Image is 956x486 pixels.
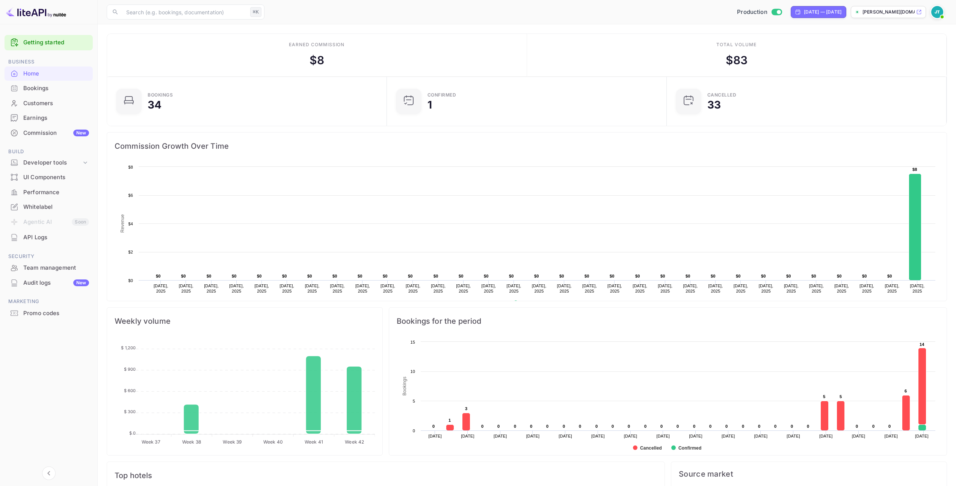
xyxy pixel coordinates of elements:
text: $0 [786,274,791,278]
tspan: Week 38 [182,439,201,445]
a: Earnings [5,111,93,125]
text: 0 [413,429,415,433]
text: $0 [332,274,337,278]
div: 1 [427,100,432,110]
text: [DATE], 2025 [910,284,925,293]
div: Earnings [23,114,89,122]
div: Total volume [716,41,757,48]
div: Getting started [5,35,93,50]
text: $0 [484,274,489,278]
text: Revenue [521,300,540,306]
div: Audit logsNew [5,276,93,290]
text: $0 [257,274,262,278]
span: Commission Growth Over Time [115,140,939,152]
text: 3 [465,406,467,411]
text: 0 [807,424,809,429]
div: CANCELLED [707,93,737,97]
text: [DATE], 2025 [834,284,849,293]
div: Home [5,66,93,81]
text: 0 [660,424,663,429]
text: [DATE] [494,434,507,438]
text: 6 [905,389,907,393]
span: Top hotels [115,469,657,481]
text: [DATE], 2025 [305,284,320,293]
text: 0 [709,424,711,429]
div: API Logs [23,233,89,242]
text: $0 [282,274,287,278]
tspan: Week 41 [305,439,323,445]
text: [DATE], 2025 [431,284,446,293]
text: $0 [207,274,211,278]
a: Team management [5,261,93,275]
text: $0 [584,274,589,278]
div: Performance [5,185,93,200]
text: $0 [736,274,741,278]
text: Confirmed [678,445,701,451]
text: 0 [595,424,598,429]
text: [DATE], 2025 [355,284,370,293]
text: 0 [693,424,695,429]
text: [DATE], 2025 [582,284,597,293]
text: [DATE], 2025 [683,284,698,293]
div: CommissionNew [5,126,93,140]
text: 1 [449,418,451,423]
text: [DATE] [852,434,865,438]
text: 0 [774,424,776,429]
text: [DATE] [754,434,768,438]
div: Team management [23,264,89,272]
text: [DATE] [915,434,929,438]
text: $0 [232,274,237,278]
tspan: Week 39 [223,439,242,445]
a: Home [5,66,93,80]
div: Promo codes [23,309,89,318]
tspan: $ 300 [124,409,136,414]
text: $2 [128,250,133,254]
text: $0 [610,274,615,278]
text: [DATE] [884,434,898,438]
div: Whitelabel [5,200,93,214]
text: $0 [837,274,842,278]
text: $0 [811,274,816,278]
text: $8 [912,167,917,172]
text: [DATE], 2025 [406,284,420,293]
text: 5 [823,394,825,399]
text: $0 [509,274,514,278]
text: 15 [410,340,415,344]
text: [DATE], 2025 [280,284,295,293]
text: [DATE], 2025 [154,284,168,293]
div: New [73,130,89,136]
text: $0 [711,274,716,278]
text: [DATE], 2025 [784,284,799,293]
text: [DATE], 2025 [179,284,193,293]
div: Customers [23,99,89,108]
text: 5 [840,394,842,399]
div: Developer tools [23,158,82,167]
text: 0 [628,424,630,429]
div: Promo codes [5,306,93,321]
text: [DATE] [819,434,833,438]
div: $ 83 [726,52,748,69]
text: 0 [514,424,516,429]
text: $6 [128,193,133,198]
text: [DATE], 2025 [456,284,471,293]
text: [DATE], 2025 [708,284,723,293]
text: 0 [481,424,483,429]
text: 5 [413,399,415,403]
div: Commission [23,129,89,137]
span: Production [737,8,767,17]
text: 10 [410,369,415,374]
text: [DATE] [624,434,637,438]
text: [DATE], 2025 [532,284,547,293]
div: API Logs [5,230,93,245]
tspan: Week 37 [142,439,160,445]
span: Source market [679,469,939,478]
text: [DATE] [559,434,572,438]
a: Getting started [23,38,89,47]
div: Bookings [148,93,173,97]
text: [DATE] [429,434,442,438]
text: [DATE], 2025 [481,284,496,293]
text: 0 [856,424,858,429]
input: Search (e.g. bookings, documentation) [122,5,247,20]
text: 0 [791,424,793,429]
text: $0 [887,274,892,278]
